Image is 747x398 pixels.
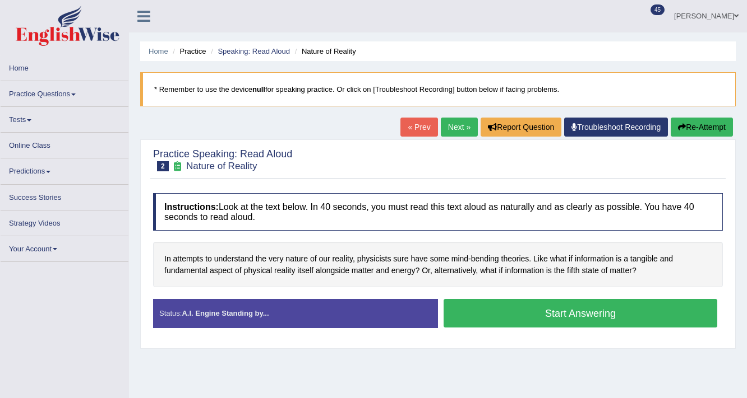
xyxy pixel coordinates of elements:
blockquote: * Remember to use the device for speaking practice. Or click on [Troubleshoot Recording] button b... [140,72,736,106]
a: Success Stories [1,185,128,207]
b: null [252,85,265,93]
strong: A.I. Engine Standing by... [182,309,269,317]
button: Report Question [481,118,561,137]
a: Troubleshoot Recording [564,118,668,137]
a: « Prev [400,118,437,137]
a: Your Account [1,236,128,258]
span: 45 [651,4,665,15]
div: Status: [153,299,438,327]
a: Predictions [1,158,128,180]
h4: Look at the text below. In 40 seconds, you must read this text aloud as naturally and as clearly ... [153,193,723,231]
a: Tests [1,107,128,129]
span: 2 [157,161,169,171]
div: In attempts to understand the very nature of our reality, physicists sure have some mind-bending ... [153,242,723,287]
li: Nature of Reality [292,46,356,57]
a: Home [149,47,168,55]
a: Home [1,55,128,77]
b: Instructions: [164,202,219,212]
a: Speaking: Read Aloud [218,47,290,55]
h2: Practice Speaking: Read Aloud [153,149,292,171]
li: Practice [170,46,206,57]
small: Exam occurring question [172,161,183,172]
button: Start Answering [444,299,717,327]
a: Practice Questions [1,81,128,103]
a: Strategy Videos [1,210,128,232]
a: Next » [441,118,478,137]
a: Online Class [1,133,128,154]
button: Re-Attempt [671,118,733,137]
small: Nature of Reality [186,161,257,171]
